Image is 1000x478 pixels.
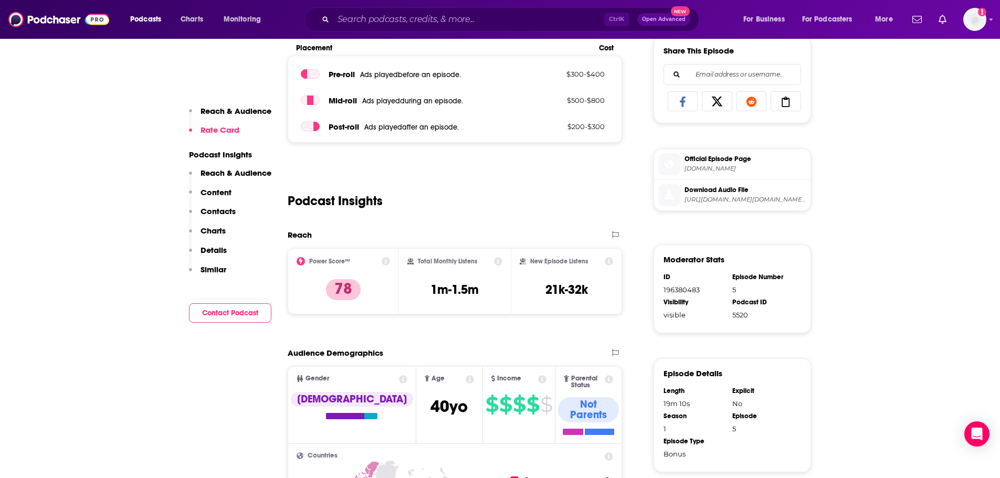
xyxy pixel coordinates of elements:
[430,396,468,417] span: 40 yo
[499,396,512,413] span: $
[736,91,767,111] a: Share on Reddit
[536,122,605,131] p: $ 200 - $ 300
[795,11,868,28] button: open menu
[288,230,312,240] h2: Reach
[329,95,357,105] span: Mid -roll
[908,10,926,28] a: Show notifications dropdown
[309,258,350,265] h2: Power Score™
[732,285,794,294] div: 5
[875,12,893,27] span: More
[668,91,698,111] a: Share on Facebook
[306,375,329,382] span: Gender
[333,11,604,28] input: Search podcasts, credits, & more...
[732,311,794,319] div: 5520
[513,396,525,413] span: $
[642,17,686,22] span: Open Advanced
[189,106,271,125] button: Reach & Audience
[224,12,261,27] span: Monitoring
[571,375,603,389] span: Parental Status
[189,187,231,207] button: Content
[497,375,521,382] span: Income
[963,8,986,31] button: Show profile menu
[288,193,383,209] h2: Podcast Insights
[189,168,271,187] button: Reach & Audience
[123,11,175,28] button: open menu
[545,282,588,298] h3: 21k-32k
[702,91,732,111] a: Share on X/Twitter
[527,396,539,413] span: $
[664,64,801,85] div: Search followers
[963,8,986,31] span: Logged in as RobinBectel
[308,452,338,459] span: Countries
[536,70,605,78] p: $ 300 - $ 400
[637,13,690,26] button: Open AdvancedNew
[8,9,109,29] img: Podchaser - Follow, Share and Rate Podcasts
[536,96,605,104] p: $ 500 - $ 800
[685,154,806,164] span: Official Episode Page
[201,206,236,216] p: Contacts
[664,399,725,408] div: 19m 10s
[978,8,986,16] svg: Add a profile image
[664,424,725,433] div: 1
[362,97,463,105] span: Ads played during an episode .
[732,387,794,395] div: Explicit
[291,392,413,407] div: [DEMOGRAPHIC_DATA]
[934,10,951,28] a: Show notifications dropdown
[743,12,785,27] span: For Business
[664,285,725,294] div: 196380483
[540,396,552,413] span: $
[664,437,725,445] div: Episode Type
[664,254,724,264] h3: Moderator Stats
[189,303,271,323] button: Contact Podcast
[530,258,588,265] h2: New Episode Listens
[329,122,359,132] span: Post -roll
[364,123,459,132] span: Ads played after an episode .
[658,153,806,175] a: Official Episode Page[DOMAIN_NAME]
[658,184,806,206] a: Download Audio File[URL][DOMAIN_NAME][DOMAIN_NAME][DOMAIN_NAME][DOMAIN_NAME]
[685,185,806,195] span: Download Audio File
[201,226,226,236] p: Charts
[431,375,445,382] span: Age
[189,206,236,226] button: Contacts
[430,282,479,298] h3: 1m-1.5m
[181,12,203,27] span: Charts
[418,258,477,265] h2: Total Monthly Listens
[963,8,986,31] img: User Profile
[732,273,794,281] div: Episode Number
[201,168,271,178] p: Reach & Audience
[599,44,614,52] span: Cost
[802,12,852,27] span: For Podcasters
[201,125,239,135] p: Rate Card
[664,368,722,378] h3: Episode Details
[189,125,239,144] button: Rate Card
[664,311,725,319] div: visible
[201,245,227,255] p: Details
[964,421,990,447] div: Open Intercom Messenger
[201,106,271,116] p: Reach & Audience
[671,6,690,16] span: New
[174,11,209,28] a: Charts
[558,397,619,422] div: Not Parents
[288,348,383,358] h2: Audience Demographics
[664,298,725,306] div: Visibility
[672,65,792,84] input: Email address or username...
[732,424,794,433] div: 5
[685,165,806,173] span: space.n2k.com
[486,396,498,413] span: $
[732,399,794,408] div: No
[201,187,231,197] p: Content
[189,226,226,245] button: Charts
[664,273,725,281] div: ID
[296,44,591,52] span: Placement
[189,245,227,264] button: Details
[868,11,906,28] button: open menu
[664,450,725,458] div: Bonus
[604,13,629,26] span: Ctrl K
[216,11,275,28] button: open menu
[130,12,161,27] span: Podcasts
[771,91,801,111] a: Copy Link
[314,7,709,31] div: Search podcasts, credits, & more...
[732,298,794,306] div: Podcast ID
[201,264,226,274] p: Similar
